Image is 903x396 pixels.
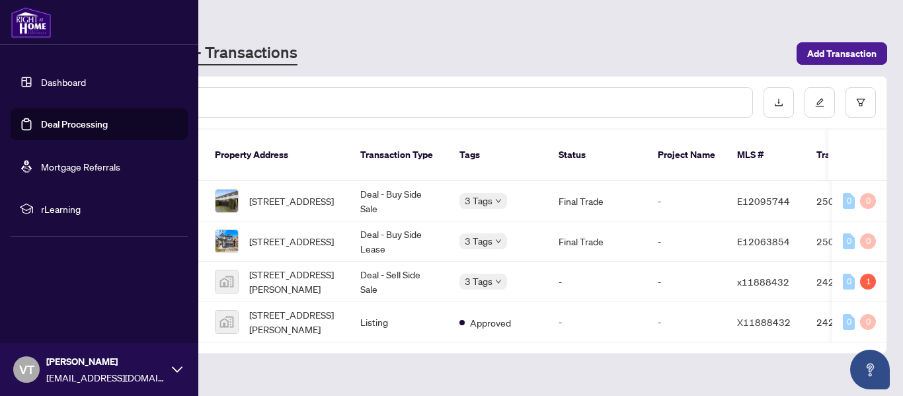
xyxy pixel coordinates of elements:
span: [STREET_ADDRESS] [249,234,334,249]
td: 2504132 [806,221,898,262]
span: download [774,98,783,107]
td: - [548,302,647,342]
img: thumbnail-img [216,270,238,293]
a: Mortgage Referrals [41,161,120,173]
span: x11888432 [737,276,789,288]
a: Deal Processing [41,118,108,130]
span: 3 Tags [465,193,492,208]
span: [STREET_ADDRESS] [249,194,334,208]
th: MLS # [726,130,806,181]
span: [STREET_ADDRESS][PERSON_NAME] [249,267,339,296]
div: 0 [843,233,855,249]
div: 0 [860,314,876,330]
img: logo [11,7,52,38]
span: [PERSON_NAME] [46,354,165,369]
span: E12063854 [737,235,790,247]
th: Transaction Type [350,130,449,181]
span: 3 Tags [465,274,492,289]
span: [EMAIL_ADDRESS][DOMAIN_NAME] [46,370,165,385]
td: 2420601 [806,302,898,342]
img: thumbnail-img [216,311,238,333]
td: Deal - Buy Side Sale [350,181,449,221]
span: Approved [470,315,511,330]
span: edit [815,98,824,107]
td: - [647,302,726,342]
span: E12095744 [737,195,790,207]
div: 0 [860,193,876,209]
td: Listing [350,302,449,342]
button: filter [845,87,876,118]
td: - [647,262,726,302]
button: download [764,87,794,118]
div: 0 [860,233,876,249]
span: [STREET_ADDRESS][PERSON_NAME] [249,307,339,337]
td: - [647,221,726,262]
span: 3 Tags [465,233,492,249]
div: 0 [843,193,855,209]
span: X11888432 [737,316,791,328]
button: Open asap [850,350,890,389]
button: edit [805,87,835,118]
span: down [495,278,502,285]
td: Final Trade [548,181,647,221]
button: Add Transaction [797,42,887,65]
span: down [495,238,502,245]
span: VT [19,360,34,379]
span: Add Transaction [807,43,877,64]
td: - [548,262,647,302]
span: rLearning [41,202,178,216]
th: Tags [449,130,548,181]
th: Project Name [647,130,726,181]
td: - [647,181,726,221]
td: 2420601 [806,262,898,302]
td: Deal - Sell Side Sale [350,262,449,302]
span: down [495,198,502,204]
td: Final Trade [548,221,647,262]
div: 1 [860,274,876,290]
div: 0 [843,314,855,330]
span: filter [856,98,865,107]
img: thumbnail-img [216,230,238,253]
div: 0 [843,274,855,290]
th: Property Address [204,130,350,181]
th: Status [548,130,647,181]
th: Trade Number [806,130,898,181]
td: 2506602 [806,181,898,221]
a: Dashboard [41,76,86,88]
img: thumbnail-img [216,190,238,212]
td: Deal - Buy Side Lease [350,221,449,262]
